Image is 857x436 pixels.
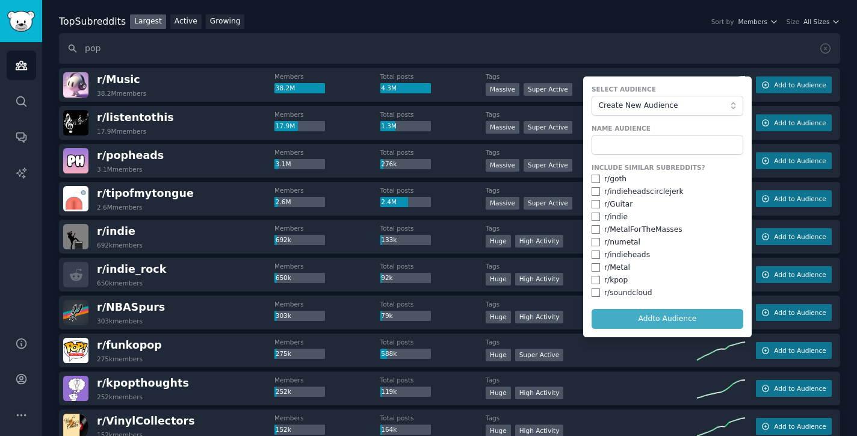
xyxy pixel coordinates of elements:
dt: Members [274,300,380,308]
dt: Total posts [380,224,486,232]
img: listentothis [63,110,88,135]
img: GummySearch logo [7,11,35,32]
img: popheads [63,148,88,173]
div: 119k [380,387,431,397]
dt: Tags [486,186,697,195]
div: r/ indieheads [604,250,650,261]
div: 3.1M members [97,165,143,173]
div: 692k members [97,241,143,249]
div: 2.6M members [97,203,143,211]
input: Search name, description, topic [59,33,840,64]
dt: Total posts [380,338,486,346]
span: r/ VinylCollectors [97,415,195,427]
span: r/ indie_rock [97,263,166,275]
span: r/ funkopop [97,339,162,351]
span: Add to Audience [774,270,826,279]
span: Add to Audience [774,346,826,355]
img: Music [63,72,88,98]
dt: Members [274,110,380,119]
dt: Members [274,338,380,346]
span: Add to Audience [774,308,826,317]
div: Super Active [515,349,564,361]
div: r/ indieheadscirclejerk [604,187,684,198]
div: 92k [380,273,431,284]
dt: Members [274,148,380,157]
dt: Tags [486,148,697,157]
dt: Members [274,376,380,384]
span: Add to Audience [774,422,826,431]
div: Super Active [524,159,572,172]
div: 588k [380,349,431,360]
span: Create New Audience [599,101,731,111]
div: Huge [486,235,511,248]
dt: Tags [486,338,697,346]
div: 3.1M [274,159,325,170]
dt: Total posts [380,72,486,81]
div: 38.2M [274,83,325,94]
label: Name Audience [592,124,743,132]
button: All Sizes [803,17,840,26]
button: Add to Audience [756,228,832,245]
button: Add to Audience [756,418,832,435]
dt: Total posts [380,186,486,195]
button: Add to Audience [756,266,832,283]
div: High Activity [515,235,564,248]
a: Active [170,14,202,30]
dt: Tags [486,110,697,119]
button: Add to Audience [756,76,832,93]
span: Add to Audience [774,195,826,203]
dt: Members [274,414,380,422]
div: Super Active [524,121,572,134]
label: Select Audience [592,85,743,93]
div: 38.2M members [97,89,146,98]
div: Huge [486,273,511,285]
div: Massive [486,121,519,134]
div: 275k [274,349,325,360]
div: 650k [274,273,325,284]
div: r/ numetal [604,237,640,248]
div: Top Subreddits [59,14,126,30]
dt: Members [274,262,380,270]
dt: Total posts [380,262,486,270]
div: Super Active [524,197,572,210]
div: 2.6M [274,197,325,208]
dt: Total posts [380,110,486,119]
div: 2.4M [380,197,431,208]
span: Members [738,17,767,26]
div: Super Active [524,83,572,96]
div: Sort by [711,17,734,26]
div: r/ Metal [604,263,630,273]
div: 164k [380,425,431,435]
span: r/ tipofmytongue [97,187,194,199]
span: r/ popheads [97,149,164,161]
div: r/ soundcloud [604,288,652,299]
div: Huge [486,387,511,399]
div: High Activity [515,311,564,323]
div: 303k [274,311,325,322]
img: NBASpurs [63,300,88,325]
span: r/ Music [97,73,140,86]
label: Include Similar Subreddits? [592,163,743,172]
div: r/ kpop [604,275,628,286]
dt: Members [274,224,380,232]
div: r/ Guitar [604,199,633,210]
dt: Total posts [380,148,486,157]
div: r/ MetalForTheMasses [604,225,682,235]
div: 79k [380,311,431,322]
div: 252k [274,387,325,397]
button: Add to Audience [756,190,832,207]
div: 303k members [97,317,143,325]
img: funkopop [63,338,88,363]
dt: Tags [486,300,697,308]
dt: Tags [486,414,697,422]
div: 17.9M members [97,127,146,135]
dt: Tags [486,262,697,270]
span: Add to Audience [774,384,826,393]
dt: Total posts [380,300,486,308]
dt: Total posts [380,414,486,422]
div: Size [787,17,800,26]
span: Add to Audience [774,119,826,127]
button: Add to Audience [756,304,832,321]
div: r/ goth [604,174,627,185]
dt: Tags [486,376,697,384]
